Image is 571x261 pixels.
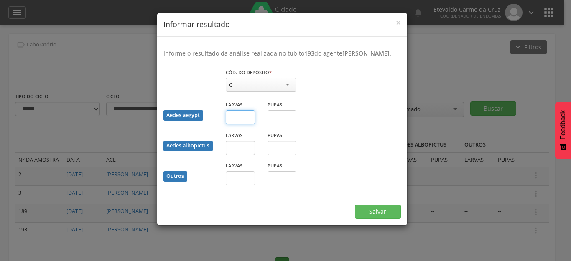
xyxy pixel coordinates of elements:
[229,81,232,89] div: C
[555,102,571,159] button: Feedback - Mostrar pesquisa
[355,205,401,219] button: Salvar
[396,17,401,28] span: ×
[226,101,242,108] label: Larvas
[226,132,242,139] label: Larvas
[396,18,401,27] button: Close
[226,162,242,169] label: Larvas
[226,69,272,76] label: Cód. do depósito
[163,19,401,30] h4: Informar resultado
[304,49,314,57] b: 193
[342,49,390,57] b: [PERSON_NAME]
[163,110,203,121] div: Aedes aegypt
[268,101,282,108] label: Pupas
[163,171,187,182] div: Outros
[268,132,282,139] label: Pupas
[163,141,213,151] div: Aedes albopictus
[163,49,401,58] p: Informe o resultado da análise realizada no tubito do agente .
[559,110,567,139] span: Feedback
[268,162,282,169] label: Pupas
